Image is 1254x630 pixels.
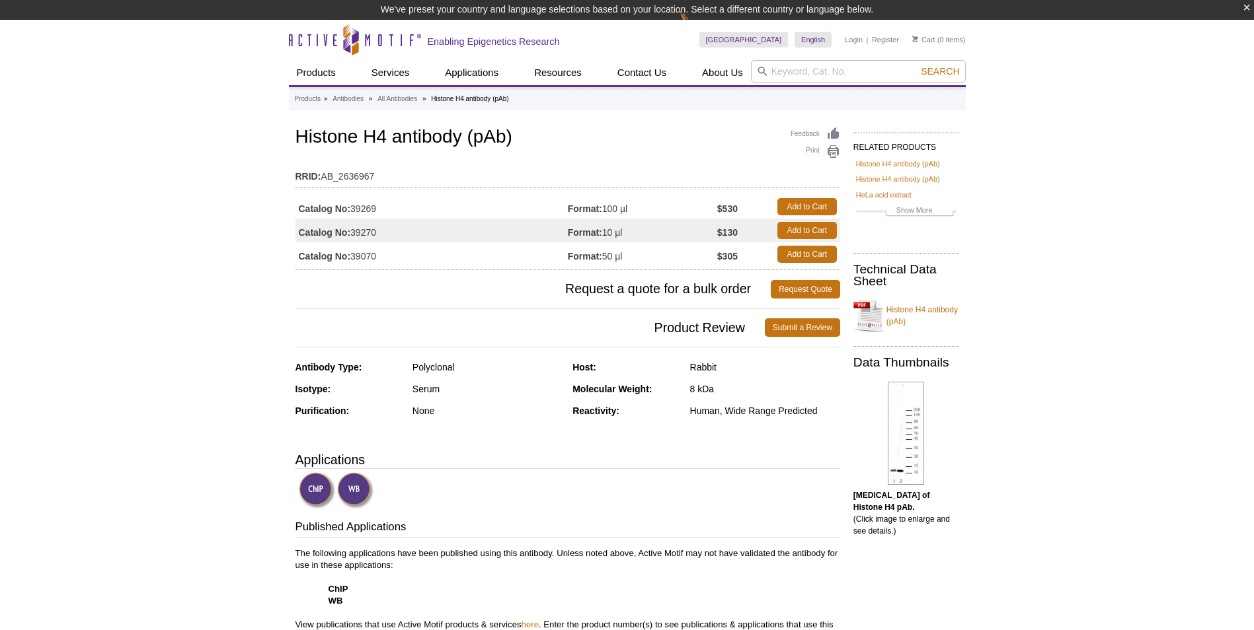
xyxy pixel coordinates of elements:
a: Submit a Review [765,318,840,337]
strong: WB [329,596,343,606]
strong: Antibody Type: [295,362,362,372]
div: None [412,405,563,417]
img: Western Blot Validated [337,472,373,508]
strong: Purification: [295,405,350,416]
a: Applications [437,60,506,85]
a: here [522,619,539,629]
strong: Catalog No: [299,250,351,262]
h2: Data Thumbnails [853,357,959,368]
a: Services [364,60,418,85]
a: Contact Us [609,60,674,85]
a: Antibodies [333,93,364,105]
a: English [795,32,832,48]
a: [GEOGRAPHIC_DATA] [699,32,789,48]
h2: Enabling Epigenetics Research [428,36,560,48]
a: Add to Cart [777,198,837,215]
button: Search [917,65,963,77]
td: AB_2636967 [295,162,840,184]
strong: Molecular Weight: [572,384,652,394]
a: Products [295,93,321,105]
a: Register [872,35,899,44]
strong: Catalog No: [299,203,351,215]
h1: Histone H4 antibody (pAb) [295,127,840,149]
h2: RELATED PRODUCTS [853,132,959,156]
a: Histone H4 antibody (pAb) [856,173,940,185]
h2: Technical Data Sheet [853,263,959,287]
a: Login [845,35,863,44]
span: Search [921,66,959,77]
a: About Us [694,60,751,85]
div: Serum [412,383,563,395]
h3: Published Applications [295,519,840,538]
strong: Format: [568,203,602,215]
span: Product Review [295,318,765,337]
strong: Reactivity: [572,405,619,416]
a: Histone H4 antibody (pAb) [856,158,940,170]
a: Cart [912,35,935,44]
strong: Format: [568,227,602,238]
li: (0 items) [912,32,966,48]
td: 39270 [295,219,568,242]
td: 100 µl [568,195,717,219]
img: ChIP Validated [299,472,335,508]
h3: Applications [295,450,840,470]
li: » [324,95,328,102]
a: Feedback [791,127,840,141]
b: [MEDICAL_DATA] of Histone H4 pAb. [853,491,930,512]
strong: Host: [572,362,596,372]
a: All Antibodies [377,93,417,105]
strong: $130 [717,227,738,238]
img: Change Here [680,10,715,41]
strong: Format: [568,250,602,262]
li: Histone H4 antibody (pAb) [431,95,508,102]
strong: $305 [717,250,738,262]
strong: Catalog No: [299,227,351,238]
div: Polyclonal [412,361,563,373]
li: | [867,32,869,48]
div: 8 kDa [690,383,840,395]
strong: $530 [717,203,738,215]
a: Products [289,60,344,85]
a: Resources [526,60,590,85]
li: » [369,95,373,102]
a: HeLa acid extract [856,189,912,201]
a: Show More [856,204,957,219]
p: (Click image to enlarge and see details.) [853,489,959,537]
strong: Isotype: [295,384,331,394]
td: 50 µl [568,242,717,266]
input: Keyword, Cat. No. [751,60,966,83]
td: 39269 [295,195,568,219]
a: Print [791,145,840,159]
strong: RRID: [295,170,321,182]
a: Add to Cart [777,246,837,263]
div: Human, Wide Range Predicted [690,405,840,417]
img: Your Cart [912,36,918,42]
a: Request Quote [771,280,840,298]
img: Histone H4 antibody (pAb) tested by Western blot. [888,382,924,485]
div: Rabbit [690,361,840,373]
strong: ChIP [329,584,348,594]
span: Request a quote for a bulk order [295,280,771,298]
a: Add to Cart [777,222,837,239]
td: 10 µl [568,219,717,242]
li: » [422,95,426,102]
a: Histone H4 antibody (pAb) [853,296,959,335]
td: 39070 [295,242,568,266]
